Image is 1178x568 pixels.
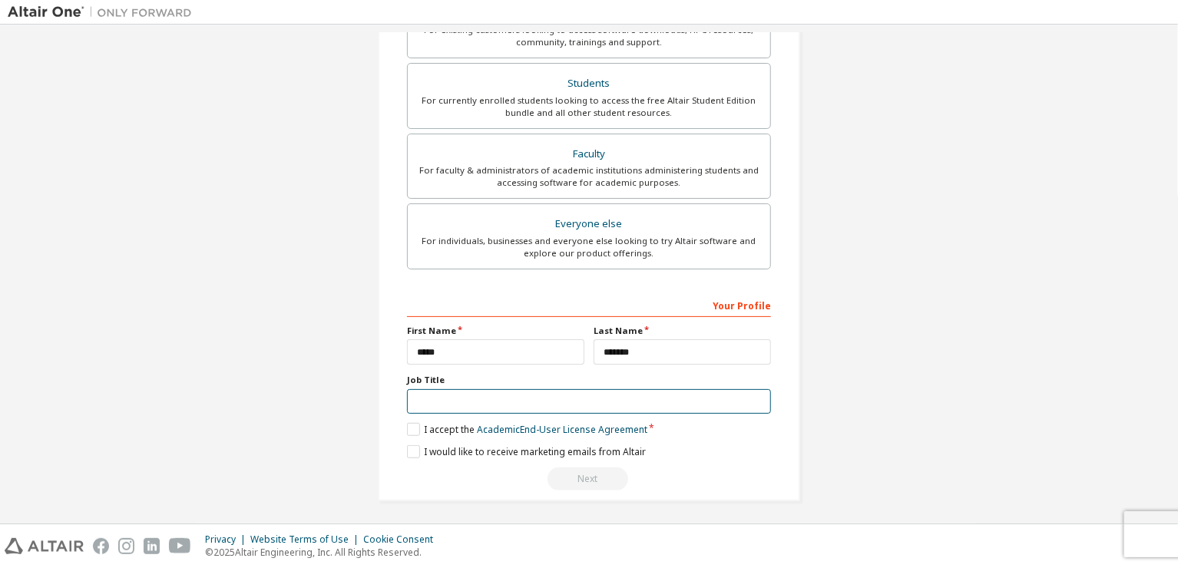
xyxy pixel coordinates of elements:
[169,538,191,554] img: youtube.svg
[417,24,761,48] div: For existing customers looking to access software downloads, HPC resources, community, trainings ...
[250,533,363,546] div: Website Terms of Use
[417,235,761,259] div: For individuals, businesses and everyone else looking to try Altair software and explore our prod...
[407,374,771,386] label: Job Title
[477,423,647,436] a: Academic End-User License Agreement
[363,533,442,546] div: Cookie Consent
[417,144,761,165] div: Faculty
[407,423,647,436] label: I accept the
[205,533,250,546] div: Privacy
[594,325,771,337] label: Last Name
[5,538,84,554] img: altair_logo.svg
[417,213,761,235] div: Everyone else
[417,94,761,119] div: For currently enrolled students looking to access the free Altair Student Edition bundle and all ...
[407,467,771,490] div: Read and acccept EULA to continue
[118,538,134,554] img: instagram.svg
[407,325,584,337] label: First Name
[144,538,160,554] img: linkedin.svg
[8,5,200,20] img: Altair One
[205,546,442,559] p: © 2025 Altair Engineering, Inc. All Rights Reserved.
[417,164,761,189] div: For faculty & administrators of academic institutions administering students and accessing softwa...
[407,292,771,317] div: Your Profile
[417,73,761,94] div: Students
[93,538,109,554] img: facebook.svg
[407,445,646,458] label: I would like to receive marketing emails from Altair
